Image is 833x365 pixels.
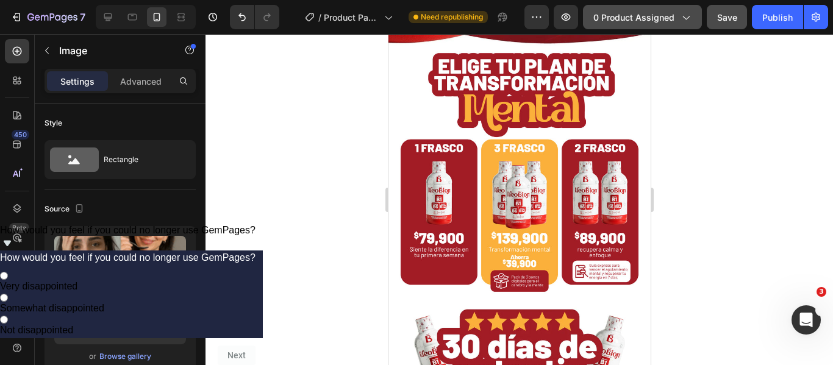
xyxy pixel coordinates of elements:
div: Undo/Redo [230,5,279,29]
div: Publish [762,11,793,24]
p: Settings [60,75,95,88]
div: Beta [9,223,29,233]
iframe: Intercom live chat [792,305,821,335]
button: 7 [5,5,91,29]
button: Save [707,5,747,29]
div: Style [45,118,62,129]
span: Product Page - [DATE] 19:00:40 [324,11,379,24]
p: Advanced [120,75,162,88]
button: 0 product assigned [583,5,702,29]
span: 3 [817,287,826,297]
span: 0 product assigned [593,11,674,24]
span: Save [717,12,737,23]
span: Need republishing [421,12,483,23]
iframe: Design area [388,34,651,365]
div: 450 [12,130,29,140]
p: 7 [80,10,85,24]
div: Source [45,201,87,218]
p: Image [59,43,163,58]
div: Rectangle [104,146,178,174]
button: Publish [752,5,803,29]
span: / [318,11,321,24]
